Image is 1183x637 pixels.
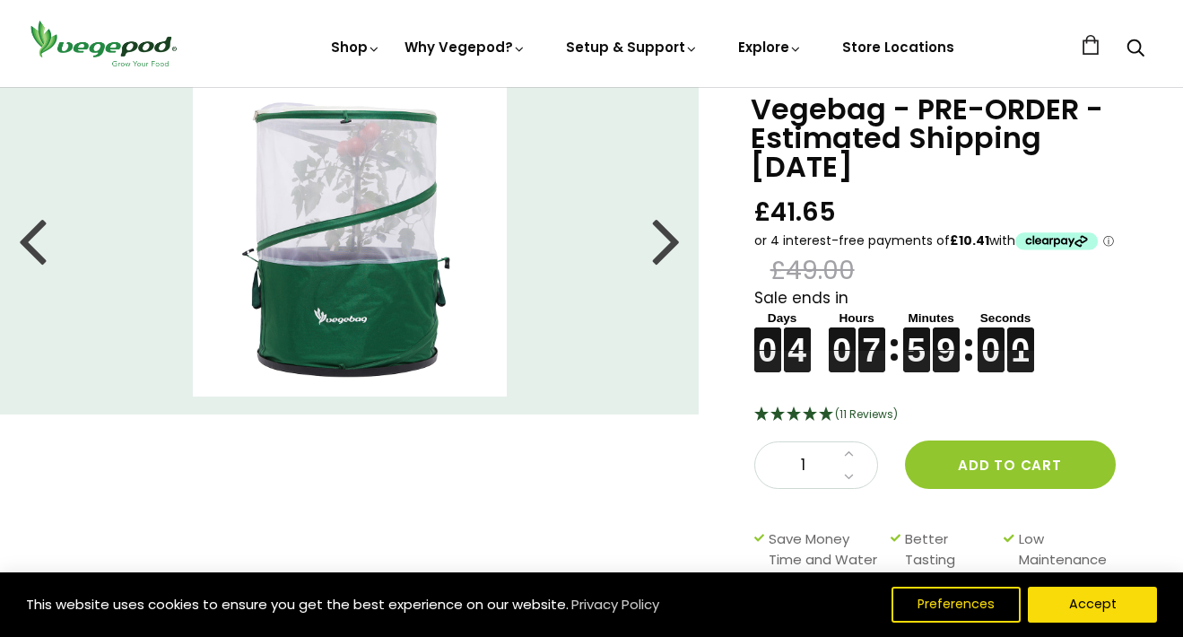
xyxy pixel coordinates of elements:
span: Save Money Time and Water [769,529,881,590]
span: Low Maintenance Gardening [1019,529,1129,590]
figure: 0 [754,327,781,350]
span: This website uses cookies to ensure you get the best experience on our website. [26,595,569,614]
a: Privacy Policy (opens in a new tab) [569,589,662,621]
figure: 0 [829,327,856,350]
a: Setup & Support [566,38,699,57]
div: 4.91 Stars - 11 Reviews [754,404,1138,427]
button: Add to cart [905,441,1116,489]
figure: 0 [978,327,1005,350]
div: Sale ends in [754,287,1138,373]
a: Shop [331,38,381,57]
button: Preferences [892,587,1021,623]
img: Vegepod [22,18,184,69]
button: Accept [1028,587,1157,623]
a: Explore [738,38,803,57]
a: Increase quantity by 1 [839,442,859,466]
a: Why Vegepod? [404,38,526,57]
span: 4.91 Stars - 11 Reviews [835,406,898,422]
span: Better Tasting Veggies [905,529,995,590]
span: 1 [773,454,834,477]
span: £41.65 [754,196,836,229]
figure: 0 [1007,350,1034,372]
a: Decrease quantity by 1 [839,466,859,489]
figure: 5 [903,327,930,350]
span: £49.00 [770,254,855,287]
a: Search [1126,40,1144,59]
figure: 7 [858,327,885,350]
figure: 9 [933,327,960,350]
figure: 4 [784,327,811,350]
h1: Vegebag - PRE-ORDER - Estimated Shipping [DATE] [751,95,1138,181]
img: Vegebag - PRE-ORDER - Estimated Shipping September 15th [193,83,507,397]
a: Store Locations [842,38,954,57]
